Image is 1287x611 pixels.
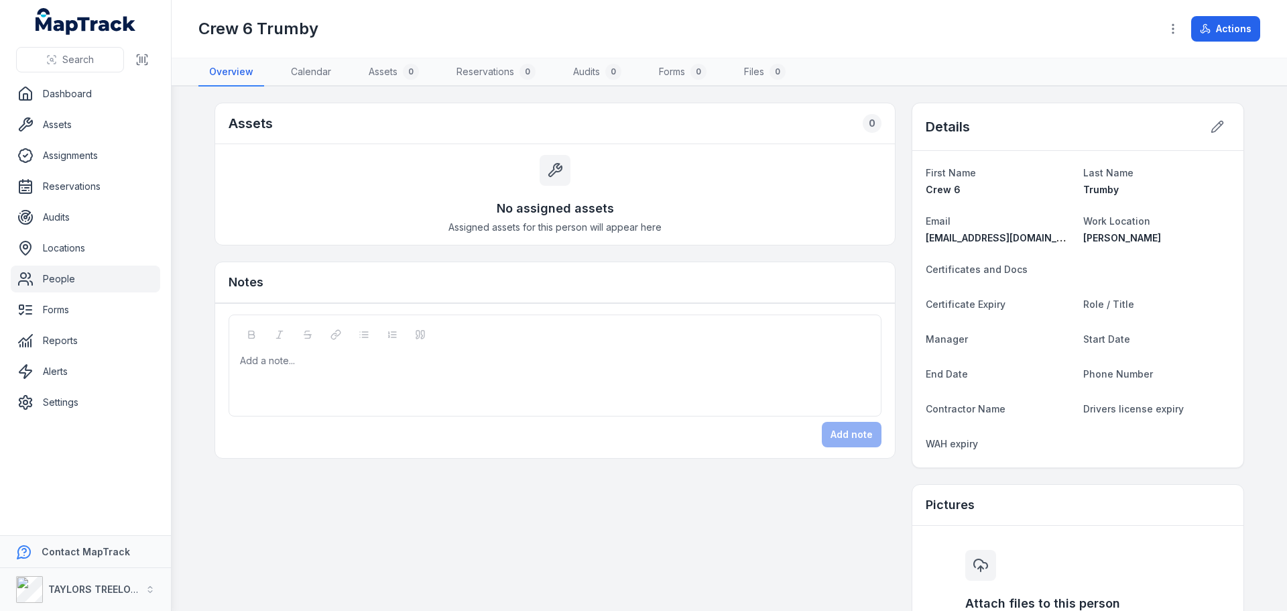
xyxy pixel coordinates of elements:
a: Reservations [11,173,160,200]
a: Calendar [280,58,342,87]
span: Last Name [1083,167,1133,178]
span: Role / Title [1083,298,1134,310]
a: Audits0 [562,58,632,87]
a: Files0 [733,58,796,87]
button: Actions [1191,16,1260,42]
strong: Contact MapTrack [42,546,130,557]
span: [EMAIL_ADDRESS][DOMAIN_NAME] [926,232,1087,243]
div: 0 [519,64,536,80]
button: Search [16,47,124,72]
a: Reports [11,327,160,354]
h2: Details [926,117,970,136]
a: Assets [11,111,160,138]
h1: Crew 6 Trumby [198,18,318,40]
a: Overview [198,58,264,87]
span: Certificates and Docs [926,264,1028,275]
span: First Name [926,167,976,178]
a: Assets0 [358,58,430,87]
h3: No assigned assets [497,199,614,218]
a: Alerts [11,358,160,385]
a: Forms [11,296,160,323]
div: 0 [770,64,786,80]
span: WAH expiry [926,438,978,449]
span: Email [926,215,951,227]
span: Search [62,53,94,66]
span: End Date [926,368,968,380]
span: Start Date [1083,333,1130,345]
span: Phone Number [1083,368,1153,380]
span: Manager [926,333,968,345]
h3: Pictures [926,496,975,514]
a: MapTrack [36,8,136,35]
div: 0 [403,64,419,80]
a: Dashboard [11,80,160,107]
a: People [11,266,160,292]
strong: TAYLORS TREELOPPING [48,584,160,595]
span: Trumby [1083,184,1119,195]
h3: Notes [229,273,263,292]
span: Assigned assets for this person will appear here [448,221,662,234]
a: Reservations0 [446,58,546,87]
a: Audits [11,204,160,231]
span: Crew 6 [926,184,961,195]
span: [PERSON_NAME] [1083,232,1161,243]
a: Assignments [11,142,160,169]
span: Drivers license expiry [1083,403,1184,414]
a: Forms0 [648,58,717,87]
span: Contractor Name [926,403,1005,414]
div: 0 [863,114,881,133]
span: Work Location [1083,215,1150,227]
a: Settings [11,389,160,416]
a: Locations [11,235,160,262]
div: 0 [605,64,621,80]
h2: Assets [229,114,273,133]
div: 0 [690,64,707,80]
span: Certificate Expiry [926,298,1005,310]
